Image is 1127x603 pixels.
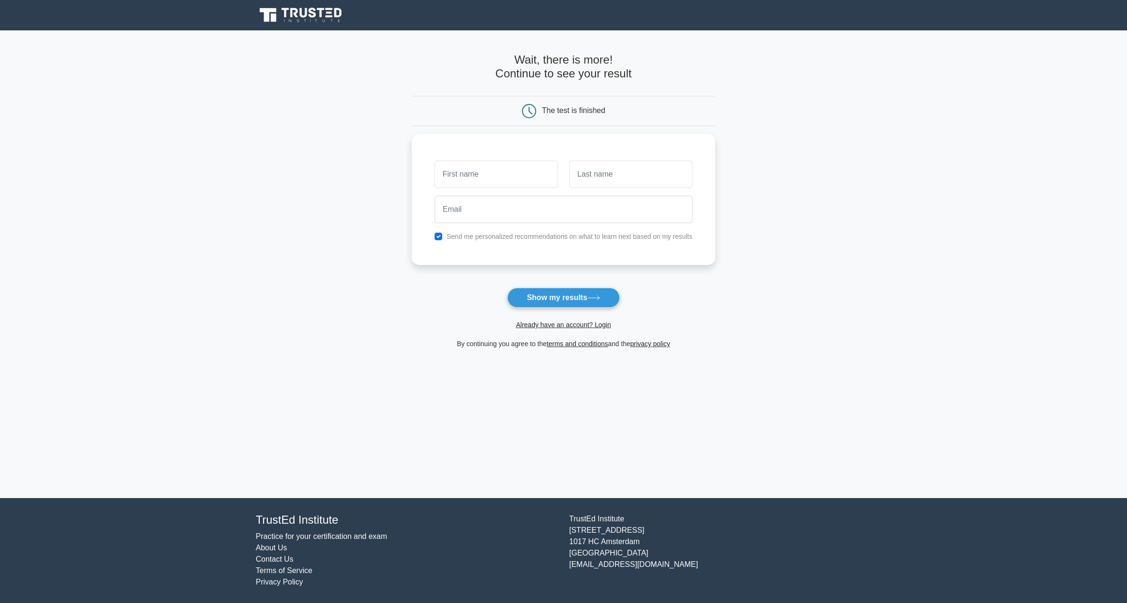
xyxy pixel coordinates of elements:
h4: Wait, there is more! Continue to see your result [412,53,715,81]
a: About Us [256,544,287,552]
a: Terms of Service [256,566,313,575]
label: Send me personalized recommendations on what to learn next based on my results [446,233,692,240]
a: Contact Us [256,555,294,563]
input: Last name [569,160,692,188]
div: The test is finished [542,106,605,114]
h4: TrustEd Institute [256,513,558,527]
a: privacy policy [630,340,670,348]
a: Practice for your certification and exam [256,532,388,540]
input: First name [435,160,558,188]
a: Already have an account? Login [516,321,611,329]
a: terms and conditions [547,340,608,348]
input: Email [435,196,692,223]
button: Show my results [507,288,619,308]
div: TrustEd Institute [STREET_ADDRESS] 1017 HC Amsterdam [GEOGRAPHIC_DATA] [EMAIL_ADDRESS][DOMAIN_NAME] [564,513,877,588]
div: By continuing you agree to the and the [406,338,721,349]
a: Privacy Policy [256,578,303,586]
